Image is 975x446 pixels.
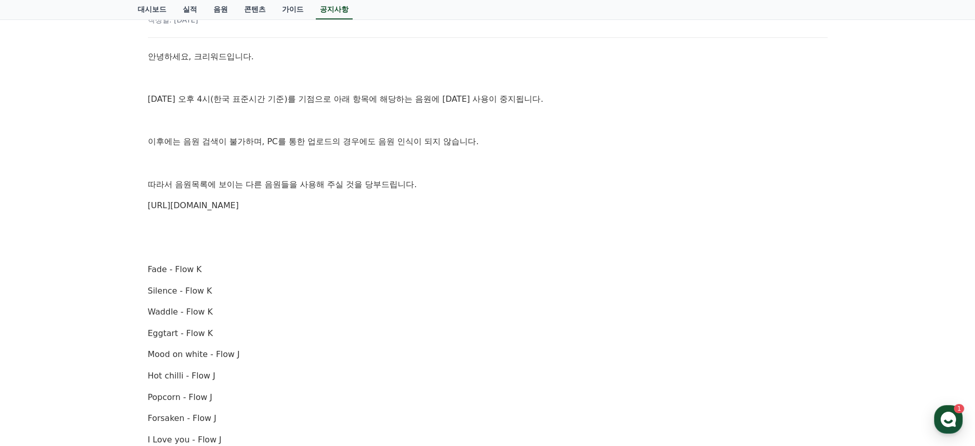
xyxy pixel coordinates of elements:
span: 작성일: [DATE] [148,16,199,24]
span: 1 [104,324,107,332]
p: Hot chilli - Flow J [148,369,828,383]
p: 따라서 음원목록에 보이는 다른 음원들을 사용해 주실 것을 당부드립니다. [148,178,828,191]
p: Silence - Flow K [148,284,828,298]
p: Popcorn - Flow J [148,391,828,404]
a: 설정 [132,324,197,350]
span: 설정 [158,340,170,348]
p: 안녕하세요, 크리워드입니다. [148,50,828,63]
p: Fade - Flow K [148,263,828,276]
span: 홈 [32,340,38,348]
p: 이후에는 음원 검색이 불가하며, PC를 통한 업로드의 경우에도 음원 인식이 되지 않습니다. [148,135,828,148]
p: Waddle - Flow K [148,305,828,319]
a: 홈 [3,324,68,350]
a: 1대화 [68,324,132,350]
p: [DATE] 오후 4시(한국 표준시간 기준)를 기점으로 아래 항목에 해당하는 음원에 [DATE] 사용이 중지됩니다. [148,93,828,106]
span: 대화 [94,340,106,348]
p: Mood on white - Flow J [148,348,828,361]
p: Eggtart - Flow K [148,327,828,340]
a: [URL][DOMAIN_NAME] [148,200,239,210]
p: Forsaken - Flow J [148,412,828,425]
